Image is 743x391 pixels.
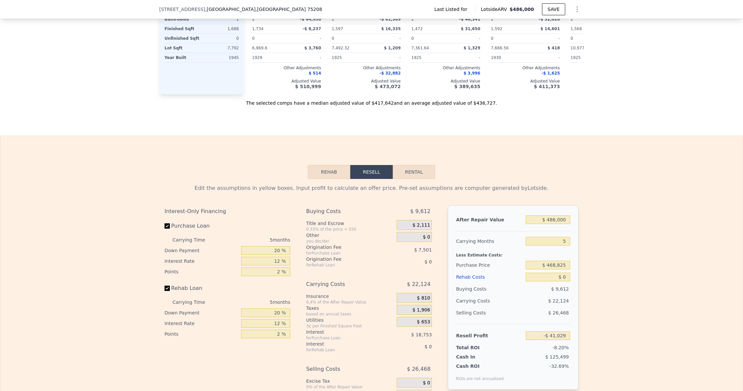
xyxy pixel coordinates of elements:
[306,329,380,335] div: Interest
[165,205,290,217] div: Interest-Only Financing
[456,214,523,226] div: After Repair Value
[306,378,394,384] div: Excise Tax
[306,293,394,300] div: Insurance
[411,65,480,71] div: Other Adjustments
[571,3,584,16] button: Show Options
[165,24,200,33] div: Finished Sqft
[288,34,321,43] div: -
[456,247,570,259] div: Less Estimate Costs:
[159,6,205,13] span: [STREET_ADDRESS]
[447,53,480,62] div: -
[306,227,394,232] div: 0.33% of the price + 550
[332,27,343,31] span: 1,597
[550,363,569,369] span: -32.69%
[252,36,255,41] span: 0
[350,165,393,179] button: Resell
[414,247,432,252] span: $ 7,501
[491,27,502,31] span: 1,592
[527,34,560,43] div: -
[384,46,401,50] span: $ 1,209
[411,36,414,41] span: 0
[411,27,423,31] span: 1,472
[306,363,380,375] div: Selling Costs
[425,259,432,264] span: $ 0
[542,3,565,15] button: SAVE
[379,71,401,76] span: -$ 32,882
[423,380,430,386] span: $ 0
[306,300,394,305] div: 0.4% of the After Repair Value
[165,286,170,291] input: Rehab Loan
[255,7,322,12] span: , [GEOGRAPHIC_DATA] 75208
[545,354,569,360] span: $ 125,499
[306,220,394,227] div: Title and Escrow
[540,27,560,31] span: $ 14,601
[456,295,498,307] div: Carrying Costs
[456,235,523,247] div: Carrying Months
[332,46,349,50] span: 7,492.32
[306,305,394,311] div: Taxes
[368,34,401,43] div: -
[491,15,524,24] div: 2
[306,232,394,239] div: Other
[456,307,523,319] div: Selling Costs
[308,165,350,179] button: Rehab
[412,307,430,313] span: $ 1,906
[410,205,431,217] span: $ 9,612
[303,27,321,31] span: -$ 8,237
[252,15,285,24] div: 2
[459,17,480,22] span: -$ 46,341
[491,46,508,50] span: 7,666.56
[205,6,322,13] span: , [GEOGRAPHIC_DATA]
[203,53,239,62] div: 1945
[306,335,380,341] div: for Purchase Loan
[423,234,430,240] span: $ 0
[551,286,569,292] span: $ 9,612
[454,84,480,89] span: $ 389,635
[491,65,560,71] div: Other Adjustments
[447,34,480,43] div: -
[306,239,394,244] div: you decide!
[461,27,480,31] span: $ 31,650
[456,369,504,381] div: ROIs are not annualized
[165,307,238,318] div: Down Payment
[417,295,430,301] span: $ 810
[571,79,640,84] div: Adjusted Value
[571,65,640,71] div: Other Adjustments
[172,235,216,245] div: Carrying Time
[165,15,200,24] div: Bathrooms
[165,223,170,229] input: Purchase Loan
[412,222,430,228] span: $ 2,111
[308,71,321,76] span: $ 514
[456,271,523,283] div: Rehab Costs
[534,84,560,89] span: $ 411,373
[306,262,380,268] div: for Rehab Loan
[539,17,560,22] span: -$ 52,020
[203,34,239,43] div: 0
[407,363,431,375] span: $ 26,468
[165,256,238,266] div: Interest Rate
[425,344,432,349] span: $ 0
[165,34,200,43] div: Unfinished Sqft
[411,46,429,50] span: 7,361.64
[411,79,480,84] div: Adjusted Value
[332,53,365,62] div: 1925
[165,266,238,277] div: Points
[165,220,238,232] label: Purchase Loan
[306,205,380,217] div: Buying Costs
[481,6,509,13] span: Lotside ARV
[165,43,200,53] div: Lot Sqft
[203,15,239,24] div: 1
[252,65,321,71] div: Other Adjustments
[159,94,584,106] div: The selected comps have a median adjusted value of $417,642 and an average adjusted value of $436...
[509,7,534,12] span: $486,000
[172,297,216,307] div: Carrying Time
[306,317,394,323] div: Utilities
[464,71,480,76] span: $ 3,996
[300,17,321,22] span: -$ 64,938
[368,53,401,62] div: -
[306,384,394,390] div: 0% of the After Repair Value
[203,43,239,53] div: 7,792
[165,245,238,256] div: Down Payment
[411,53,444,62] div: 1925
[306,323,394,329] div: 3¢ per Finished Square Foot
